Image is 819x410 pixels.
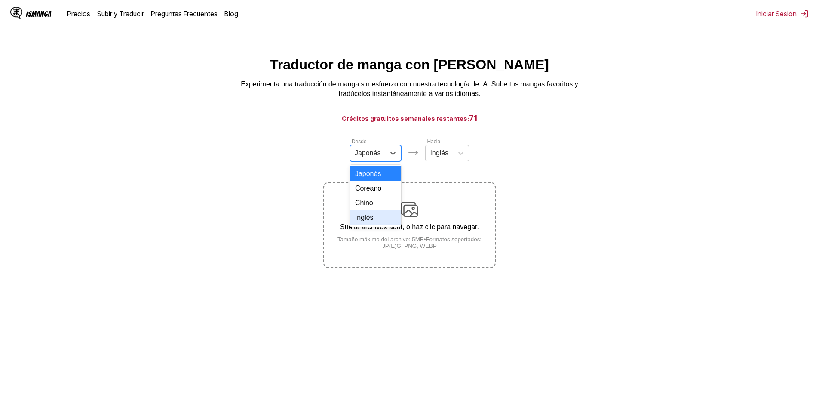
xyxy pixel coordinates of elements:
h3: Créditos gratuitos semanales restantes: [21,113,798,123]
button: Iniciar Sesión [756,9,809,18]
small: Tamaño máximo del archivo: 5MB • Formatos soportados: JP(E)G, PNG, WEBP [324,236,494,249]
div: Chino [350,196,402,210]
img: Sign out [800,9,809,18]
label: Desde [352,139,367,145]
div: Coreano [350,181,402,196]
a: IsManga LogoIsManga [10,7,67,21]
div: Japonés [350,166,402,181]
a: Blog [224,9,238,18]
a: Precios [67,9,90,18]
img: Languages icon [408,148,418,158]
a: Preguntas Frecuentes [151,9,218,18]
div: IsManga [26,10,52,18]
p: Experimenta una traducción de manga sin esfuerzo con nuestra tecnología de IA. Sube tus mangas fa... [238,80,582,99]
h1: Traductor de manga con [PERSON_NAME] [270,57,549,73]
img: IsManga Logo [10,7,22,19]
a: Subir y Traducir [97,9,144,18]
div: Inglés [350,210,402,225]
label: Hacia [427,139,440,145]
p: Suelta archivos aquí, o haz clic para navegar. [324,223,494,231]
span: 71 [469,114,477,123]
